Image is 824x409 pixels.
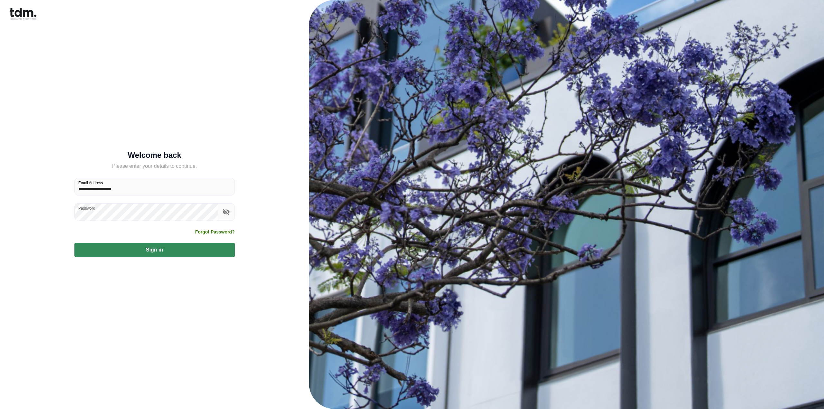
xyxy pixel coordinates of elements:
[74,243,235,257] button: Sign in
[221,206,232,217] button: toggle password visibility
[74,162,235,170] h5: Please enter your details to continue.
[78,205,95,211] label: Password
[74,152,235,158] h5: Welcome back
[78,180,103,185] label: Email Address
[195,229,235,235] a: Forgot Password?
